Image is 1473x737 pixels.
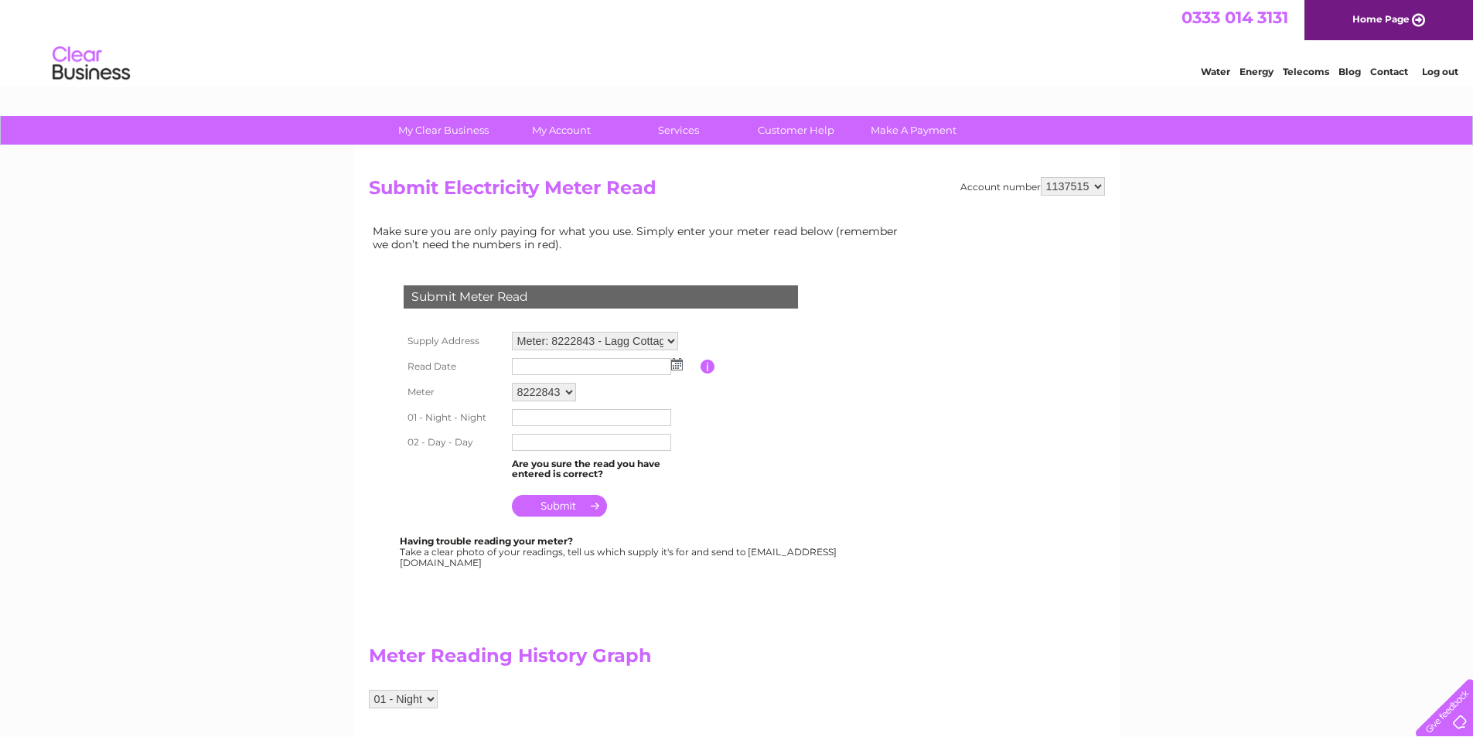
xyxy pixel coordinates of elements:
a: Water [1201,66,1230,77]
th: Supply Address [400,328,508,354]
th: Read Date [400,354,508,379]
a: 0333 014 3131 [1181,8,1288,27]
h2: Submit Electricity Meter Read [369,177,1105,206]
img: ... [671,358,683,370]
a: Energy [1239,66,1274,77]
a: Log out [1422,66,1458,77]
a: My Clear Business [380,116,507,145]
div: Take a clear photo of your readings, tell us which supply it's for and send to [EMAIL_ADDRESS][DO... [400,536,839,568]
th: Meter [400,379,508,405]
td: Make sure you are only paying for what you use. Simply enter your meter read below (remember we d... [369,221,910,254]
td: Are you sure the read you have entered is correct? [508,455,701,484]
a: My Account [497,116,625,145]
th: 02 - Day - Day [400,430,508,455]
a: Make A Payment [850,116,977,145]
h2: Meter Reading History Graph [369,645,910,674]
div: Submit Meter Read [404,285,798,309]
a: Contact [1370,66,1408,77]
a: Customer Help [732,116,860,145]
input: Information [701,360,715,374]
div: Account number [960,177,1105,196]
a: Services [615,116,742,145]
b: Having trouble reading your meter? [400,535,573,547]
a: Telecoms [1283,66,1329,77]
div: Clear Business is a trading name of Verastar Limited (registered in [GEOGRAPHIC_DATA] No. 3667643... [372,9,1103,75]
input: Submit [512,495,607,517]
th: 01 - Night - Night [400,405,508,430]
img: logo.png [52,40,131,87]
a: Blog [1338,66,1361,77]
